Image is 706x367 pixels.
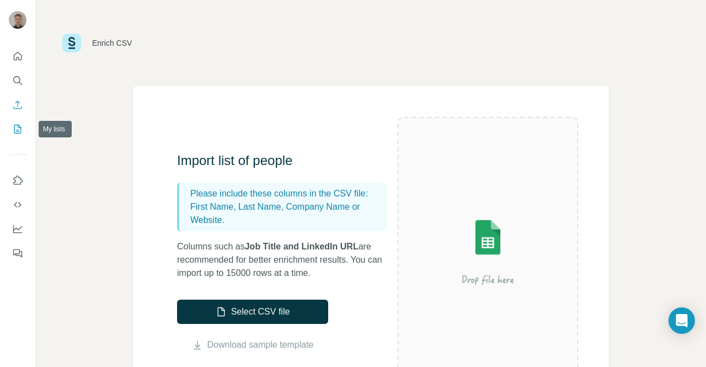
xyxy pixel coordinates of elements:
span: Job Title and LinkedIn URL [245,242,359,251]
p: First Name, Last Name, Company Name or Website. [190,200,382,227]
button: Use Surfe on LinkedIn [9,171,26,190]
button: My lists [9,119,26,139]
img: Surfe Logo [62,34,81,52]
button: Download sample template [177,338,328,352]
h3: Import list of people [177,152,398,169]
p: Columns such as are recommended for better enrichment results. You can import up to 15000 rows at... [177,240,398,280]
button: Feedback [9,243,26,263]
p: Please include these columns in the CSV file: [190,187,382,200]
button: Search [9,71,26,91]
button: Select CSV file [177,300,328,324]
button: Quick start [9,46,26,66]
button: Enrich CSV [9,95,26,115]
button: Dashboard [9,219,26,239]
a: Download sample template [207,338,314,352]
button: Use Surfe API [9,195,26,215]
div: Open Intercom Messenger [668,307,695,334]
img: Avatar [9,11,26,29]
img: Surfe Illustration - Drop file here or select below [398,192,578,312]
div: Enrich CSV [92,38,132,49]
